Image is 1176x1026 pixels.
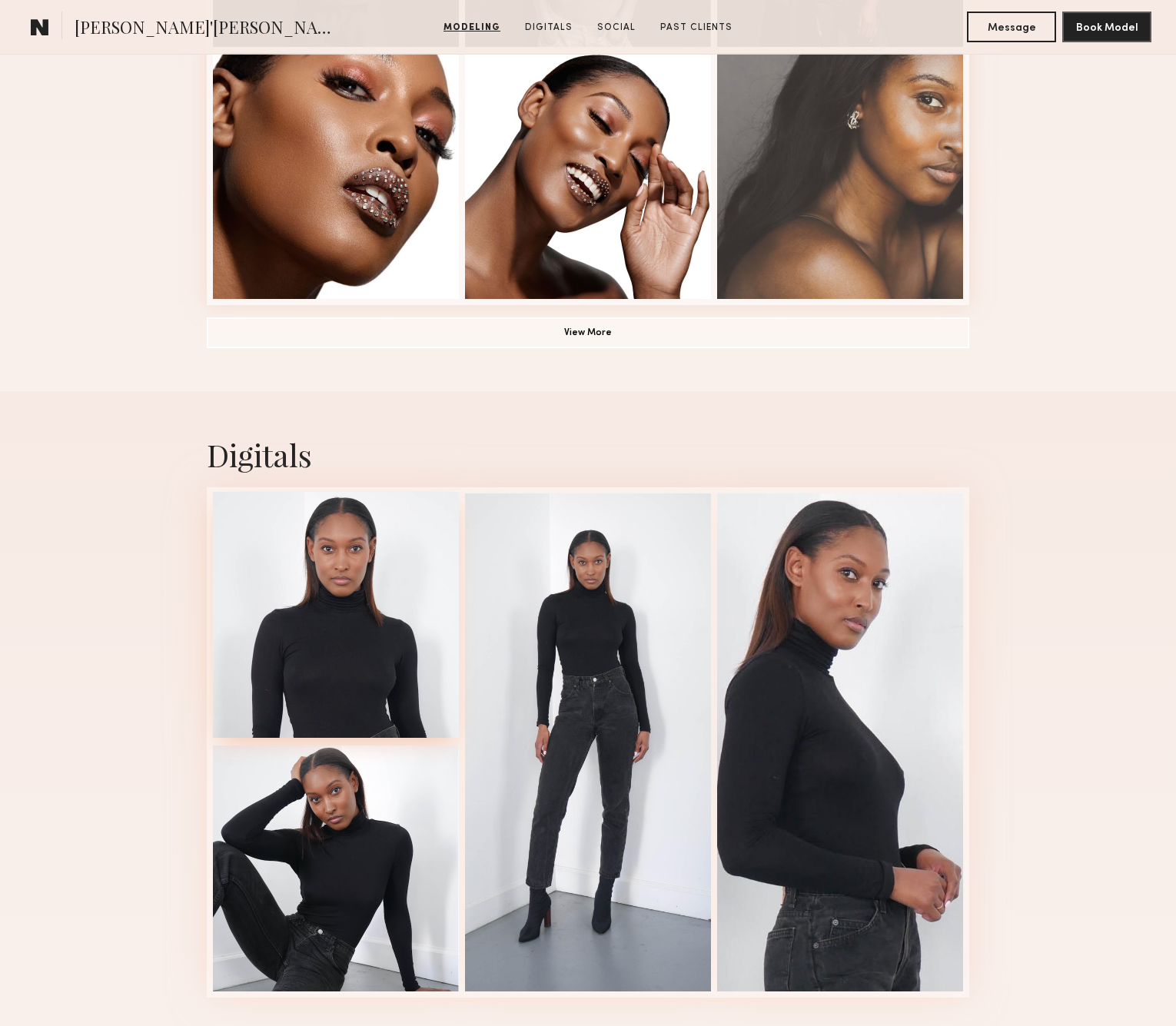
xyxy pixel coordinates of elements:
a: Social [591,21,642,35]
button: Book Model [1062,12,1151,42]
span: [PERSON_NAME]'[PERSON_NAME] [75,15,341,42]
a: Digitals [519,21,579,35]
button: View More [207,317,969,348]
a: Past Clients [654,21,739,35]
a: Book Model [1062,20,1151,33]
button: Message [967,12,1056,42]
div: Digitals [207,434,969,475]
a: Modeling [437,21,507,35]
